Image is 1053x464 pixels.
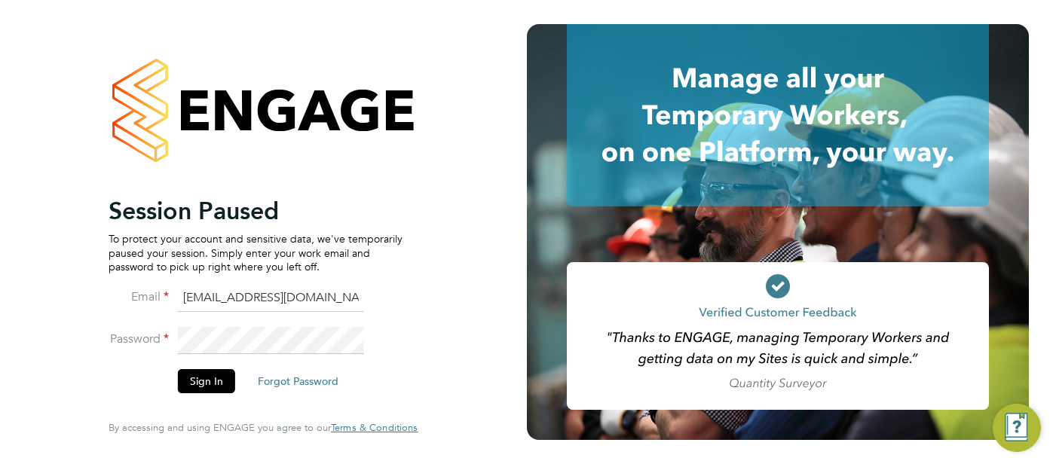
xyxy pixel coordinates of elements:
input: Enter your work email... [178,285,364,312]
button: Forgot Password [246,369,350,393]
label: Email [109,289,169,305]
h2: Session Paused [109,196,403,226]
span: Terms & Conditions [331,421,418,434]
button: Sign In [178,369,235,393]
label: Password [109,331,169,347]
a: Terms & Conditions [331,422,418,434]
p: To protect your account and sensitive data, we've temporarily paused your session. Simply enter y... [109,232,403,273]
span: By accessing and using ENGAGE you agree to our [109,421,418,434]
button: Engage Resource Center [993,404,1041,452]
